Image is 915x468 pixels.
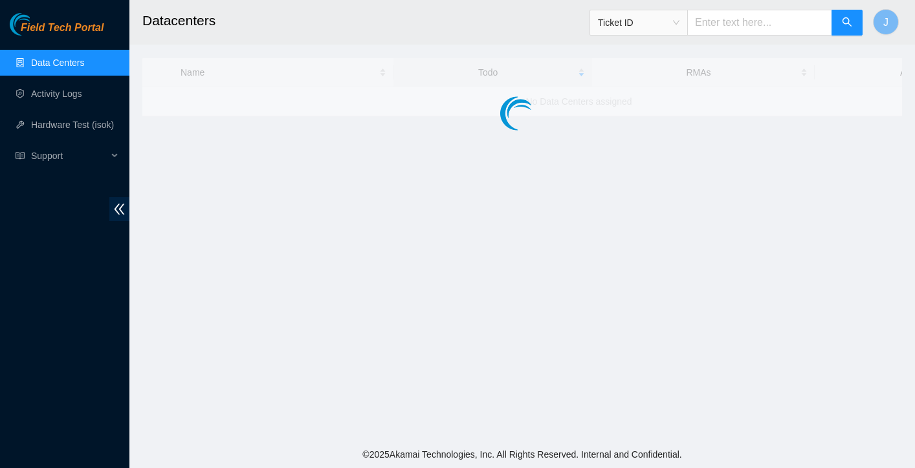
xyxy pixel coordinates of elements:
[10,13,65,36] img: Akamai Technologies
[883,14,888,30] span: J
[31,58,84,68] a: Data Centers
[31,143,107,169] span: Support
[687,10,832,36] input: Enter text here...
[873,9,899,35] button: J
[832,10,863,36] button: search
[21,22,104,34] span: Field Tech Portal
[31,89,82,99] a: Activity Logs
[598,13,679,32] span: Ticket ID
[842,17,852,29] span: search
[10,23,104,40] a: Akamai TechnologiesField Tech Portal
[31,120,114,130] a: Hardware Test (isok)
[109,197,129,221] span: double-left
[129,441,915,468] footer: © 2025 Akamai Technologies, Inc. All Rights Reserved. Internal and Confidential.
[16,151,25,160] span: read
